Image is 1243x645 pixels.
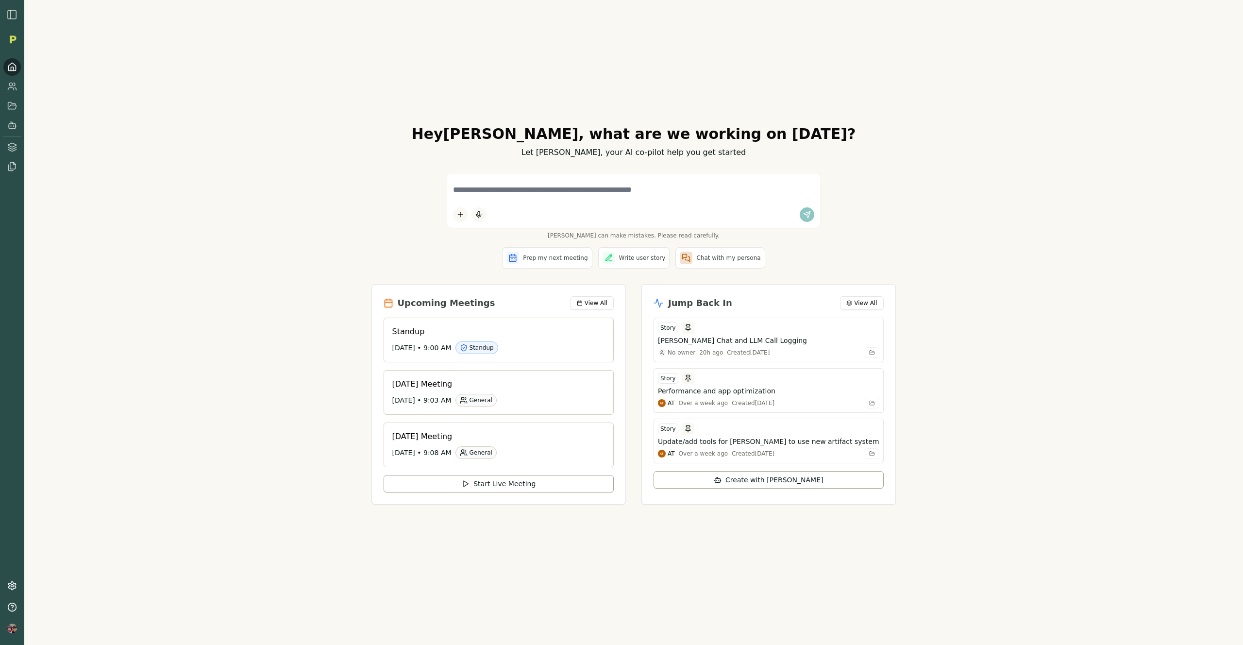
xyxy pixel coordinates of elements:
[658,424,678,434] div: Story
[502,247,592,269] button: Prep my next meeting
[619,254,666,262] span: Write user story
[658,450,666,458] img: Adam Tucker
[668,399,675,407] span: AT
[392,378,598,390] h3: [DATE] Meeting
[679,399,728,407] div: Over a week ago
[658,399,666,407] img: Adam Tucker
[455,446,497,459] div: General
[840,296,883,310] button: View All
[668,450,675,458] span: AT
[696,254,760,262] span: Chat with my persona
[471,207,486,222] button: Start dictation
[3,598,21,616] button: Help
[392,341,598,354] div: [DATE] • 9:00 AM
[473,479,536,489] span: Start Live Meeting
[658,336,807,345] h3: [PERSON_NAME] Chat and LLM Call Logging
[384,475,614,492] button: Start Live Meeting
[392,394,598,407] div: [DATE] • 9:03 AM
[668,296,732,310] h2: Jump Back In
[392,446,598,459] div: [DATE] • 9:08 AM
[658,336,879,345] button: [PERSON_NAME] Chat and LLM Call Logging
[585,299,607,307] span: View All
[732,399,774,407] div: Created [DATE]
[447,232,820,239] span: [PERSON_NAME] can make mistakes. Please read carefully.
[658,386,879,396] button: Performance and app optimization
[732,450,774,458] div: Created [DATE]
[725,475,823,485] span: Create with [PERSON_NAME]
[571,296,614,310] button: View All
[800,207,814,222] button: Send message
[654,471,884,489] button: Create with [PERSON_NAME]
[658,322,678,333] div: Story
[371,125,895,143] h1: Hey [PERSON_NAME] , what are we working on [DATE]?
[384,318,614,362] a: Standup[DATE] • 9:00 AMStandup
[7,624,17,633] img: profile
[5,32,20,47] img: Organization logo
[6,9,18,20] img: sidebar
[658,386,775,396] h3: Performance and app optimization
[679,450,728,458] div: Over a week ago
[455,341,498,354] div: Standup
[384,423,614,467] a: [DATE] Meeting[DATE] • 9:08 AMGeneral
[371,147,895,158] p: Let [PERSON_NAME], your AI co-pilot help you get started
[392,431,598,442] h3: [DATE] Meeting
[675,247,765,269] button: Chat with my persona
[384,370,614,415] a: [DATE] Meeting[DATE] • 9:03 AMGeneral
[658,437,879,446] button: Update/add tools for [PERSON_NAME] to use new artifact system
[397,296,495,310] h2: Upcoming Meetings
[658,373,678,384] div: Story
[699,349,723,356] div: 20h ago
[727,349,770,356] div: Created [DATE]
[668,349,695,356] span: No owner
[598,247,670,269] button: Write user story
[392,326,598,338] h3: Standup
[453,207,468,222] button: Add content to chat
[854,299,877,307] span: View All
[455,394,497,407] div: General
[523,254,588,262] span: Prep my next meeting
